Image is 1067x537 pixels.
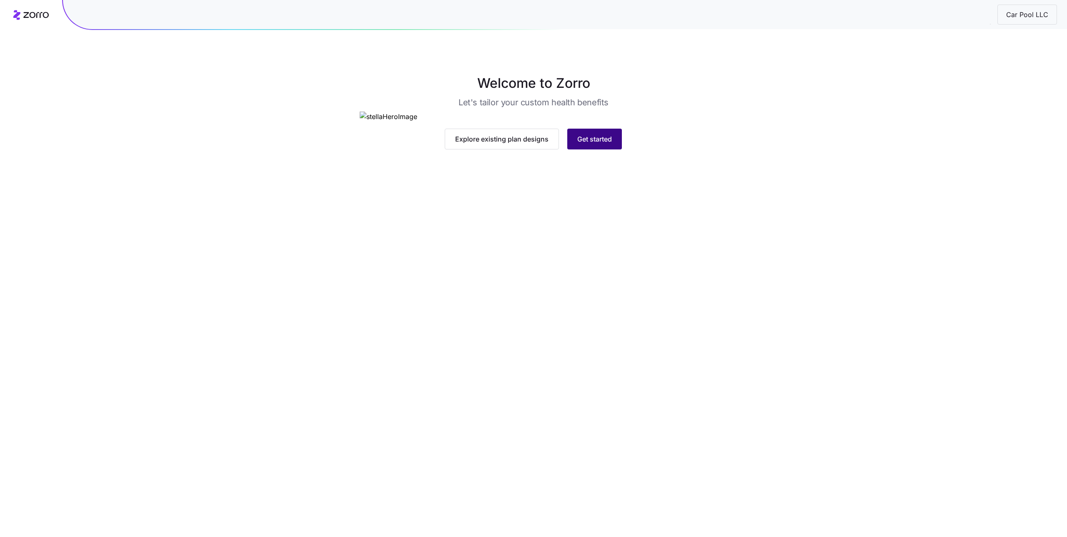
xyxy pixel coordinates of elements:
span: Car Pool LLC [999,10,1055,20]
button: Get started [567,129,622,149]
img: stellaHeroImage [360,112,707,122]
span: Get started [577,134,612,144]
h1: Welcome to Zorro [327,73,740,93]
button: Explore existing plan designs [445,129,559,149]
span: Explore existing plan designs [455,134,549,144]
h3: Let's tailor your custom health benefits [458,97,609,108]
